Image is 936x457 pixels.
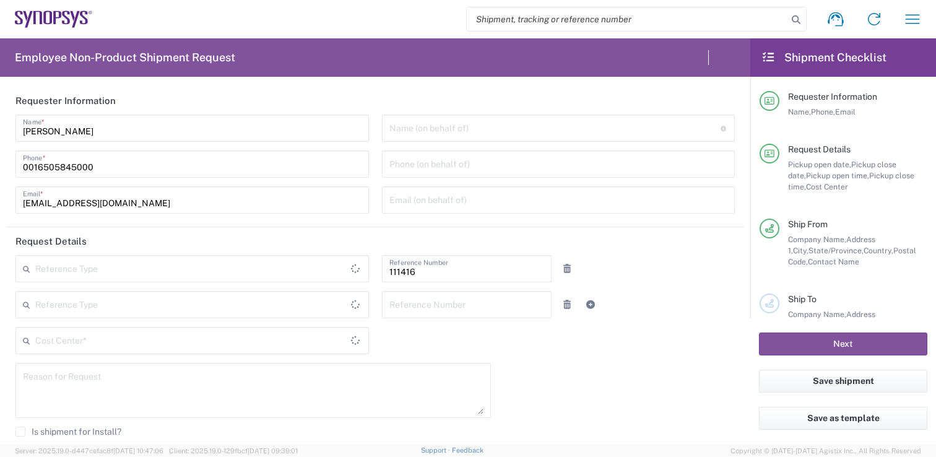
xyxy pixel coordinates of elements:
h2: Shipment Checklist [761,50,886,65]
span: Client: 2025.19.0-129fbcf [169,447,298,455]
span: Pickup open date, [788,160,851,169]
button: Save as template [759,407,927,430]
h2: Employee Non-Product Shipment Request [15,50,235,65]
button: Save shipment [759,370,927,393]
span: Request Details [788,144,851,154]
h2: Request Details [15,235,87,248]
span: Ship To [788,294,817,304]
span: Country, [864,246,893,255]
button: Next [759,333,927,355]
span: Copyright © [DATE]-[DATE] Agistix Inc., All Rights Reserved [730,445,921,456]
span: Name, [788,107,811,116]
span: [DATE] 09:39:01 [248,447,298,455]
span: State/Province, [808,246,864,255]
span: Email [835,107,856,116]
span: Company Name, [788,235,846,244]
span: Company Name, [788,310,846,319]
input: Shipment, tracking or reference number [467,7,787,31]
a: Feedback [452,446,483,454]
span: Phone, [811,107,835,116]
a: Add Reference [582,296,599,313]
label: Is shipment for Install? [15,427,121,437]
a: Support [421,446,452,454]
h2: Requester Information [15,95,116,107]
span: Pickup open time, [806,171,869,180]
span: Requester Information [788,92,877,102]
span: Ship From [788,219,828,229]
span: Contact Name [808,257,859,266]
span: City, [793,246,808,255]
a: Remove Reference [558,296,576,313]
a: Remove Reference [558,260,576,277]
span: Cost Center [806,182,848,191]
span: [DATE] 10:47:06 [113,447,163,455]
span: Server: 2025.19.0-d447cefac8f [15,447,163,455]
